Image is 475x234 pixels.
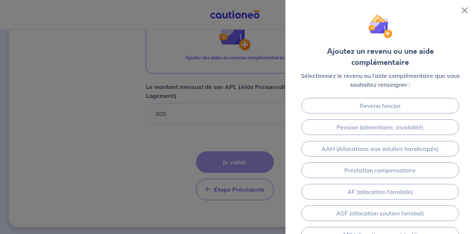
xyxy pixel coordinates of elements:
[368,14,392,38] img: illu_wallet.svg
[301,119,459,135] a: Pension (alimentaire, invalidité)
[301,162,459,178] a: Prestation compensatoire
[301,141,459,156] a: AAH (Allocations aux adultes handicapés)
[301,205,459,221] a: ASF (allocation soutien familial)
[297,71,463,89] p: Sélectionnez le revenu ou l’aide complémentaire que vous souhaitez renseigner :
[301,98,459,113] a: Revenu foncier
[301,184,459,200] a: AF (allocation familiale)
[297,46,463,68] div: Ajoutez un revenu ou une aide complémentaire
[459,4,471,16] button: Close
